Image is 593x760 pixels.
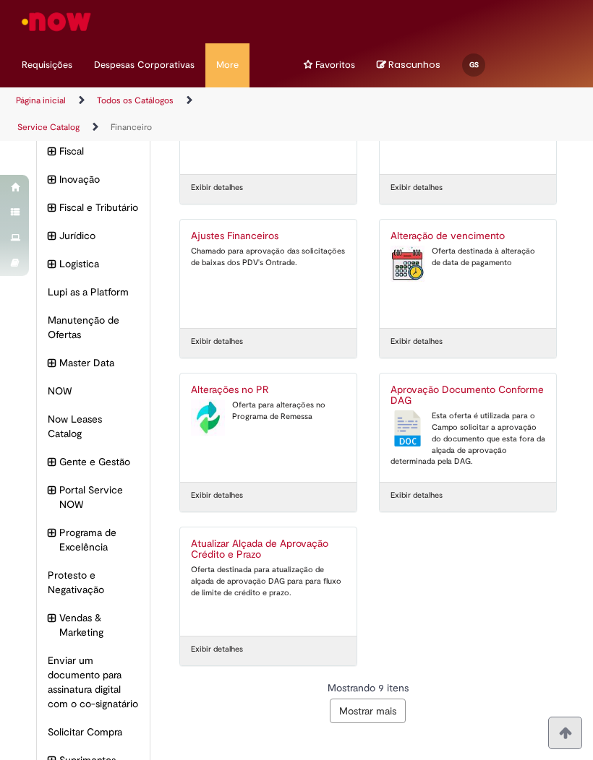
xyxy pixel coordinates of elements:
[469,60,479,69] span: GS
[293,43,366,87] a: Favoritos : 0
[330,699,406,723] button: Mostrar mais
[391,384,545,407] h2: Aprovação Documento Conforme DAG
[391,246,545,268] div: Oferta destinada à alteração de data de pagamento
[37,277,150,306] div: Lupi as a Platform
[37,221,150,250] div: expandir categoria Jurídico Jurídico
[37,646,150,718] div: Enviar um documento para assinatura digital com o co-signatário
[111,121,152,133] a: Financeiro
[37,603,150,647] div: expandir categoria Vendas & Marketing Vendas & Marketing
[59,610,139,639] span: Vendas & Marketing
[37,518,150,561] div: expandir categoria Programa de Excelência Programa de Excelência
[59,200,139,215] span: Fiscal e Tributário
[48,483,56,498] i: expandir categoria Portal Service NOW
[191,384,346,396] h2: Alterações no PR
[59,355,139,370] span: Master Data
[37,561,150,604] div: Protesto e Negativação
[48,256,56,272] i: expandir categoria Logistica
[59,483,139,511] span: Portal Service NOW
[191,182,243,194] a: Exibir detalhes
[191,336,243,347] a: Exibir detalhes
[16,95,66,106] a: Página inicial
[391,246,425,282] img: Alteração de vencimento
[391,490,443,501] a: Exibir detalhes
[59,256,139,271] span: Logistica
[48,412,139,441] span: Now Leases Catalog
[48,610,56,626] i: expandir categoria Vendas & Marketing
[180,527,357,636] a: Atualizar Alçada de Aprovação Crédito e Prazo Oferta destinada para atualização de alçada de apro...
[271,43,293,87] ul: Menu Cabeçalho
[205,43,249,87] ul: Menu Cabeçalho
[180,373,357,482] a: Alterações no PR Alterações no PR Oferta para alterações no Programa de Remessa
[191,246,346,268] div: Chamado para aprovação das solicitações de baixas dos PDV's Ontrade.
[48,313,139,342] span: Manutenção de Ofertas
[191,230,346,242] h2: Ajustes Financeiros
[548,717,582,749] button: Rolar para o início
[37,137,150,165] div: expandir categoria Fiscal Fiscal
[191,400,346,422] div: Oferta para alterações no Programa de Remessa
[391,410,545,467] div: Esta oferta é utilizada para o Campo solicitar a aprovação do documento que esta fora da alçada d...
[37,717,150,746] div: Solicitar Compra
[48,568,139,597] span: Protesto e Negativação
[37,165,150,194] div: expandir categoria Inovação Inovação
[216,58,239,72] span: More
[249,43,271,87] ul: Menu Cabeçalho
[380,373,556,482] a: Aprovação Documento Conforme DAG Aprovação Documento Conforme DAG Esta oferta é utilizada para o ...
[293,43,366,87] ul: Menu Cabeçalho
[48,525,56,541] i: expandir categoria Programa de Excelência
[37,376,150,405] div: NOW
[37,193,150,222] div: expandir categoria Fiscal e Tributário Fiscal e Tributário
[11,43,83,87] a: Requisições : 0
[37,306,150,349] div: Manutenção de Ofertas
[315,58,355,72] span: Favoritos
[48,228,56,244] i: expandir categoria Jurídico
[48,144,56,160] i: expandir categoria Fiscal
[37,249,150,278] div: expandir categoria Logistica Logistica
[59,454,139,469] span: Gente e Gestão
[22,58,72,72] span: Requisições
[191,564,346,598] div: Oferta destinada para atualização de alçada de aprovação DAG para para fluxo de limite de crédito...
[388,58,440,72] span: Rascunhos
[391,336,443,347] a: Exibir detalhes
[20,7,94,36] img: ServiceNow
[94,58,195,72] span: Despesas Corporativas
[391,230,545,242] h2: Alteração de vencimento
[377,58,440,72] a: No momento, sua lista de rascunhos tem 0 Itens
[97,95,174,106] a: Todos os Catálogos
[451,43,500,72] a: GS
[179,681,558,695] div: Mostrando 9 itens
[380,220,556,328] a: Alteração de vencimento Alteração de vencimento Oferta destinada à alteração de data de pagamento
[205,43,249,87] a: More : 4
[48,725,139,739] span: Solicitar Compra
[37,447,150,476] div: expandir categoria Gente e Gestão Gente e Gestão
[191,490,243,501] a: Exibir detalhes
[59,172,139,186] span: Inovação
[48,285,139,299] span: Lupi as a Platform
[48,355,56,371] i: expandir categoria Master Data
[83,43,205,87] a: Despesas Corporativas :
[37,475,150,519] div: expandir categoria Portal Service NOW Portal Service NOW
[59,228,139,243] span: Jurídico
[191,400,225,436] img: Alterações no PR
[48,200,56,216] i: expandir categoria Fiscal e Tributário
[48,172,56,188] i: expandir categoria Inovação
[11,43,83,87] ul: Menu Cabeçalho
[37,405,150,448] div: Now Leases Catalog
[48,384,139,398] span: NOW
[48,653,139,711] span: Enviar um documento para assinatura digital com o co-signatário
[11,87,286,141] ul: Trilhas de página
[391,182,443,194] a: Exibir detalhes
[180,220,357,328] a: Ajustes Financeiros Chamado para aprovação das solicitações de baixas dos PDV's Ontrade.
[37,348,150,377] div: expandir categoria Master Data Master Data
[59,525,139,554] span: Programa de Excelência
[48,454,56,470] i: expandir categoria Gente e Gestão
[191,538,346,561] h2: Atualizar Alçada de Aprovação Crédito e Prazo
[17,121,80,133] a: Service Catalog
[83,43,205,87] ul: Menu Cabeçalho
[59,144,139,158] span: Fiscal
[191,644,243,655] a: Exibir detalhes
[391,410,425,446] img: Aprovação Documento Conforme DAG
